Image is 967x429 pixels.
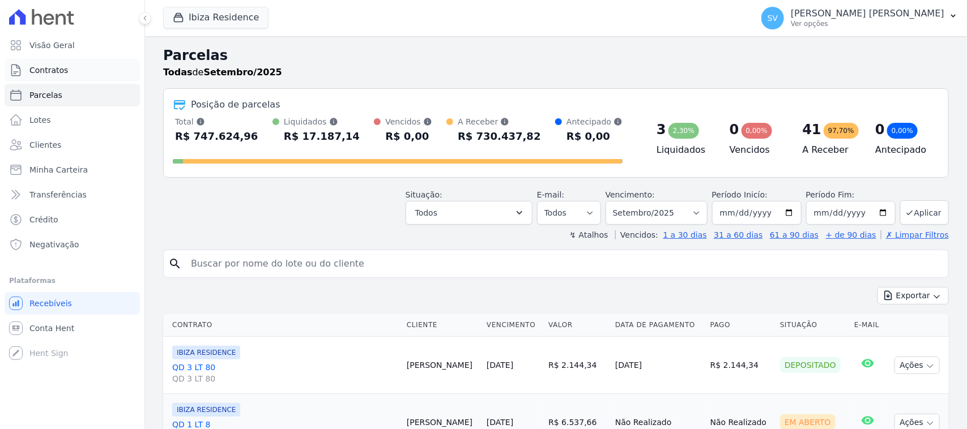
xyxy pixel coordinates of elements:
[569,230,608,239] label: ↯ Atalhos
[175,127,258,145] div: R$ 747.624,96
[385,127,432,145] div: R$ 0,00
[803,143,858,157] h4: A Receber
[544,314,611,337] th: Valor
[5,134,140,156] a: Clientes
[172,362,398,384] a: QD 3 LT 80QD 3 LT 80
[776,314,850,337] th: Situação
[730,143,785,157] h4: Vencidos
[458,127,541,145] div: R$ 730.437,82
[402,337,482,394] td: [PERSON_NAME]
[5,158,140,181] a: Minha Carteira
[742,123,772,139] div: 0,00%
[482,314,544,337] th: Vencimento
[657,121,666,139] div: 3
[191,98,280,111] div: Posição de parcelas
[175,116,258,127] div: Total
[406,201,533,225] button: Todos
[877,287,949,304] button: Exportar
[284,127,360,145] div: R$ 17.187,14
[875,121,885,139] div: 0
[657,143,712,157] h4: Liquidados
[168,257,182,271] i: search
[611,314,706,337] th: Data de Pagamento
[5,59,140,81] a: Contratos
[611,337,706,394] td: [DATE]
[29,214,58,225] span: Crédito
[29,298,72,309] span: Recebíveis
[791,8,944,19] p: [PERSON_NAME] [PERSON_NAME]
[566,127,623,145] div: R$ 0,00
[29,114,51,126] span: Lotes
[5,208,140,231] a: Crédito
[803,121,821,139] div: 41
[406,190,442,199] label: Situação:
[284,116,360,127] div: Liquidados
[615,230,658,239] label: Vencidos:
[29,65,68,76] span: Contratos
[706,337,776,394] td: R$ 2.144,34
[5,84,140,106] a: Parcelas
[163,7,269,28] button: Ibiza Residence
[29,189,87,200] span: Transferências
[29,323,74,334] span: Conta Hent
[172,403,240,417] span: IBIZA RESIDENCE
[806,189,896,201] label: Período Fim:
[663,230,707,239] a: 1 a 30 dias
[5,109,140,131] a: Lotes
[824,123,859,139] div: 97,70%
[29,139,61,151] span: Clientes
[712,190,768,199] label: Período Inicío:
[768,14,778,22] span: SV
[163,45,949,66] h2: Parcelas
[458,116,541,127] div: A Receber
[163,66,282,79] p: de
[770,230,819,239] a: 61 a 90 dias
[894,357,940,374] button: Ações
[172,346,240,359] span: IBIZA RESIDENCE
[29,239,79,250] span: Negativação
[487,418,513,427] a: [DATE]
[487,361,513,370] a: [DATE]
[9,274,135,288] div: Plataformas
[204,67,282,78] strong: Setembro/2025
[5,34,140,57] a: Visão Geral
[537,190,565,199] label: E-mail:
[881,230,949,239] a: ✗ Limpar Filtros
[544,337,611,394] td: R$ 2.144,34
[5,183,140,206] a: Transferências
[668,123,699,139] div: 2,30%
[780,357,841,373] div: Depositado
[606,190,655,199] label: Vencimento:
[752,2,967,34] button: SV [PERSON_NAME] [PERSON_NAME] Ver opções
[5,317,140,340] a: Conta Hent
[29,89,62,101] span: Parcelas
[29,40,75,51] span: Visão Geral
[887,123,918,139] div: 0,00%
[850,314,886,337] th: E-mail
[730,121,739,139] div: 0
[163,314,402,337] th: Contrato
[791,19,944,28] p: Ver opções
[875,143,930,157] h4: Antecipado
[385,116,432,127] div: Vencidos
[5,292,140,315] a: Recebíveis
[706,314,776,337] th: Pago
[172,373,398,384] span: QD 3 LT 80
[900,200,949,225] button: Aplicar
[184,252,944,275] input: Buscar por nome do lote ou do cliente
[415,206,437,220] span: Todos
[714,230,762,239] a: 31 a 60 dias
[566,116,623,127] div: Antecipado
[29,164,88,175] span: Minha Carteira
[402,314,482,337] th: Cliente
[826,230,876,239] a: + de 90 dias
[5,233,140,256] a: Negativação
[163,67,193,78] strong: Todas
